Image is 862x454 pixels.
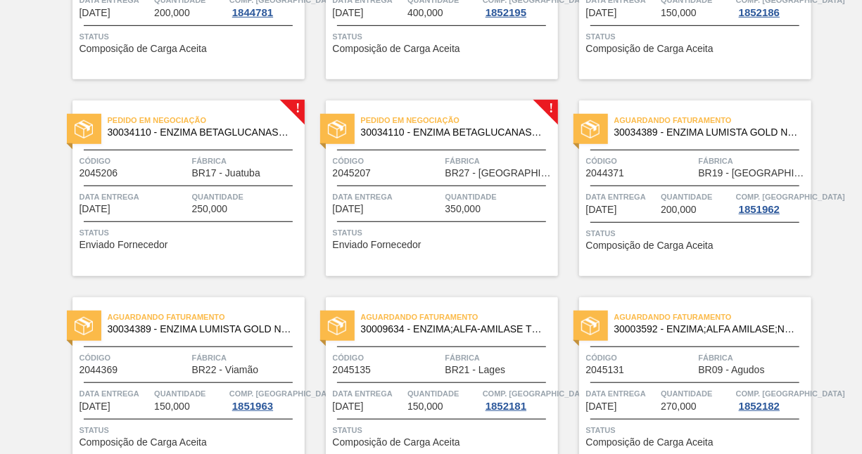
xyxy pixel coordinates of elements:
span: Código [586,154,695,168]
span: 150,000 [154,401,190,412]
a: Comp. [GEOGRAPHIC_DATA]1851962 [736,190,808,215]
span: Composição de Carga Aceita [333,437,460,448]
a: !statusPedido em Negociação30034110 - ENZIMA BETAGLUCANASE ULTRAFLO PRIMECódigo2045207FábricaBR27... [305,100,558,276]
span: BR22 - Viamão [192,365,259,375]
span: 270,000 [661,401,697,412]
span: Código [333,154,442,168]
span: 2045206 [80,168,118,179]
img: status [581,317,600,335]
span: 2045207 [333,168,372,179]
span: Status [80,226,301,240]
span: Composição de Carga Aceita [586,44,714,54]
span: 30034389 - ENZIMA LUMISTA GOLD NOVONESIS 25KG [108,324,293,335]
span: Quantidade [661,387,733,401]
span: Código [80,351,189,365]
a: Comp. [GEOGRAPHIC_DATA]1852181 [483,387,554,412]
span: 2045131 [586,365,625,375]
span: Comp. Carga [483,387,592,401]
span: 2044371 [586,168,625,179]
span: Status [586,226,808,240]
span: 2045135 [333,365,372,375]
span: 16/10/2025 [333,401,364,412]
span: Data Entrega [586,387,658,401]
span: Aguardando Faturamento [614,113,811,127]
span: Status [333,30,554,44]
span: 16/10/2025 [586,205,617,215]
span: Composição de Carga Aceita [80,437,207,448]
a: !statusPedido em Negociação30034110 - ENZIMA BETAGLUCANASE ULTRAFLO PRIMECódigo2045206FábricaBR17... [51,100,305,276]
span: 30009634 - ENZIMA;ALFA-AMILASE TERMOESTÁVEL;TERMAMY [361,324,547,335]
span: BR19 - Nova Rio [699,168,808,179]
span: 250,000 [192,204,228,214]
span: Data Entrega [333,190,442,204]
span: BR17 - Juatuba [192,168,260,179]
span: 150,000 [661,8,697,18]
span: Comp. Carga [736,190,845,204]
span: 14/10/2025 [333,8,364,18]
span: Fábrica [445,351,554,365]
span: Data Entrega [333,387,405,401]
span: 200,000 [154,8,190,18]
span: Composição de Carga Aceita [333,44,460,54]
div: 1851963 [229,401,276,412]
span: 16/10/2025 [586,401,617,412]
span: Quantidade [661,190,733,204]
span: Status [586,423,808,437]
span: Pedido em Negociação [108,113,305,127]
img: status [75,120,93,138]
img: status [328,120,346,138]
span: Data Entrega [586,190,658,204]
span: 30034110 - ENZIMA BETAGLUCANASE ULTRAFLO PRIME [361,127,547,138]
a: Comp. [GEOGRAPHIC_DATA]1851963 [229,387,301,412]
span: Quantidade [445,190,554,204]
span: 16/10/2025 [80,401,110,412]
span: 150,000 [407,401,443,412]
span: Fábrica [192,154,301,168]
div: 1852186 [736,7,782,18]
span: Aguardando Faturamento [108,310,305,324]
span: Composição de Carga Aceita [586,437,714,448]
span: 30034389 - ENZIMA LUMISTA GOLD NOVONESIS 25KG [614,127,800,138]
img: status [581,120,600,138]
span: Código [333,351,442,365]
div: 1844781 [229,7,276,18]
span: Aguardando Faturamento [614,310,811,324]
span: Enviado Fornecedor [80,240,168,250]
span: Comp. Carga [229,387,338,401]
span: Status [586,30,808,44]
span: Status [333,226,554,240]
span: BR09 - Agudos [699,365,765,375]
img: status [328,317,346,335]
span: Comp. Carga [736,387,845,401]
span: 2044369 [80,365,118,375]
div: 1852195 [483,7,529,18]
img: status [75,317,93,335]
span: BR27 - Nova Minas [445,168,554,179]
span: Código [586,351,695,365]
span: 30034110 - ENZIMA BETAGLUCANASE ULTRAFLO PRIME [108,127,293,138]
span: Enviado Fornecedor [333,240,422,250]
span: 400,000 [407,8,443,18]
span: Composição de Carga Aceita [586,240,714,251]
span: Quantidade [407,387,479,401]
span: Data Entrega [80,190,189,204]
span: Aguardando Faturamento [361,310,558,324]
span: Fábrica [192,351,301,365]
span: 15/10/2025 [80,204,110,214]
span: Fábrica [699,351,808,365]
span: Composição de Carga Aceita [80,44,207,54]
span: Código [80,154,189,168]
span: Quantidade [192,190,301,204]
span: Quantidade [154,387,226,401]
div: 1852182 [736,401,782,412]
span: Fábrica [445,154,554,168]
span: Pedido em Negociação [361,113,558,127]
span: Status [333,423,554,437]
span: Status [80,30,301,44]
span: 13/10/2025 [80,8,110,18]
span: 200,000 [661,205,697,215]
span: Data Entrega [80,387,151,401]
a: statusAguardando Faturamento30034389 - ENZIMA LUMISTA GOLD NOVONESIS 25KGCódigo2044371FábricaBR19... [558,100,811,276]
span: 15/10/2025 [333,204,364,214]
span: 30003592 - ENZIMA;ALFA AMILASE;NAO TERMOESTAVEL BAN [614,324,800,335]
